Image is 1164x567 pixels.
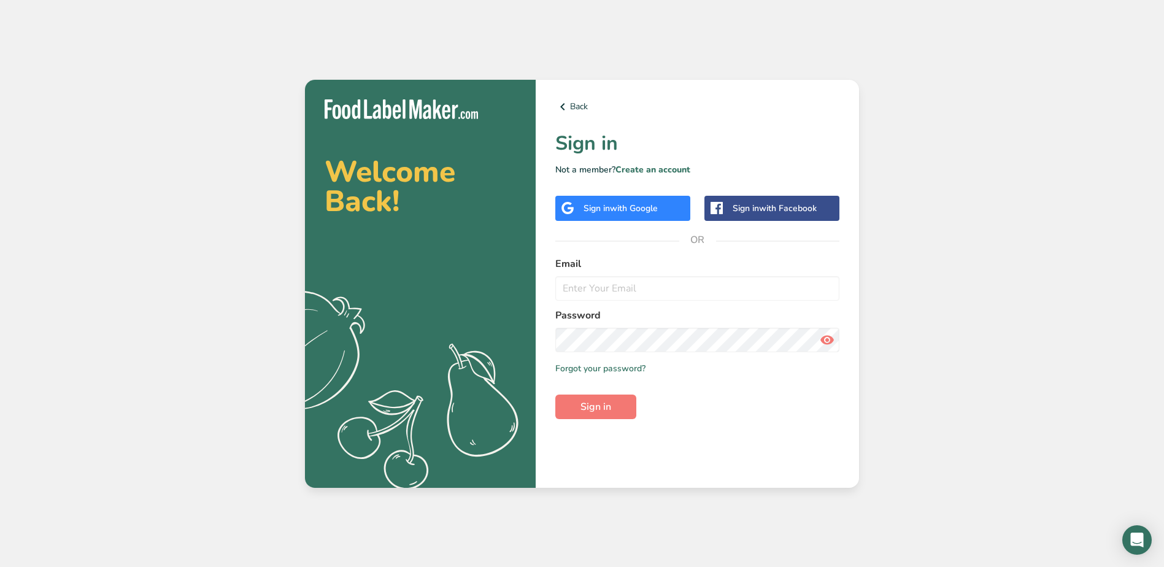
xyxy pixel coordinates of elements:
[759,202,817,214] span: with Facebook
[555,129,839,158] h1: Sign in
[615,164,690,175] a: Create an account
[1122,525,1152,555] div: Open Intercom Messenger
[555,362,646,375] a: Forgot your password?
[584,202,658,215] div: Sign in
[610,202,658,214] span: with Google
[555,395,636,419] button: Sign in
[580,399,611,414] span: Sign in
[325,157,516,216] h2: Welcome Back!
[555,256,839,271] label: Email
[679,222,716,258] span: OR
[325,99,478,120] img: Food Label Maker
[555,276,839,301] input: Enter Your Email
[555,163,839,176] p: Not a member?
[555,308,839,323] label: Password
[555,99,839,114] a: Back
[733,202,817,215] div: Sign in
